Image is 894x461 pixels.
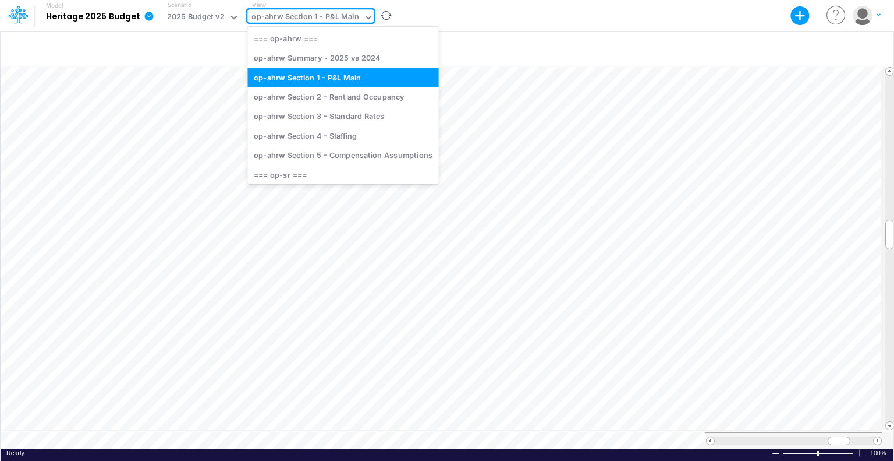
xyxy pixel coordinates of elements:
span: 100% [870,449,888,458]
div: op-ahrw Section 5 - Compensation Assumptions [247,146,438,165]
div: In Ready mode [6,449,24,458]
div: === op-ahrw === [247,29,438,48]
div: Zoom In [855,449,864,458]
div: op-ahrw Section 1 - P&L Main [247,68,438,87]
div: Zoom Out [771,449,781,458]
div: op-ahrw Section 3 - Standard Rates [247,107,438,126]
div: 2025 Budget v2 [167,11,225,24]
div: Zoom [817,451,819,456]
div: op-ahrw Summary - 2025 vs 2024 [247,48,438,68]
div: === op-sr === [247,165,438,184]
div: op-ahrw Section 1 - P&L Main [251,11,359,24]
div: op-ahrw Section 4 - Staffing [247,126,438,145]
div: Zoom level [870,449,888,458]
b: Heritage 2025 Budget [46,12,140,22]
div: op-ahrw Section 2 - Rent and Occupancy [247,87,438,106]
div: Zoom [782,449,855,458]
label: Scenario [168,1,191,9]
label: Model [46,2,63,9]
span: Ready [6,449,24,456]
label: View [252,1,265,9]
